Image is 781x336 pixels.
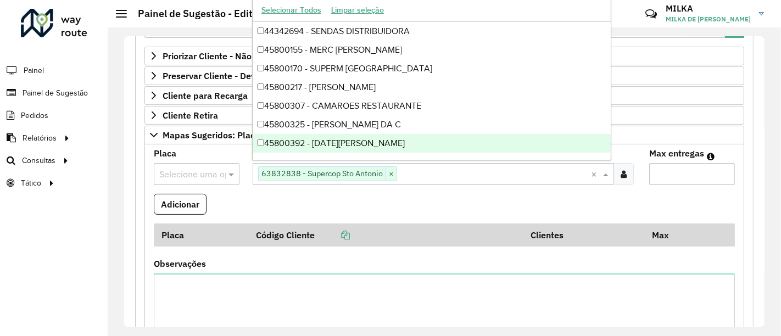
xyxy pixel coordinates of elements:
span: Cliente para Recarga [163,91,248,100]
span: Pedidos [21,110,48,121]
button: Limpar seleção [326,2,389,19]
a: Copiar [315,229,350,240]
span: Preservar Cliente - Devem ficar no buffer, não roteirizar [163,71,386,80]
a: Contato Rápido [639,2,663,26]
span: × [386,167,397,181]
button: Adicionar [154,194,207,215]
span: MILKA DE [PERSON_NAME] [666,14,751,24]
div: 44342694 - SENDAS DISTRIBUIDORA [253,22,611,41]
div: 45800217 - [PERSON_NAME] [253,78,611,97]
span: Relatórios [23,132,57,144]
button: Selecionar Todos [256,2,326,19]
div: 45800325 - [PERSON_NAME] DA C [253,115,611,134]
div: 45800155 - MERC [PERSON_NAME] [253,41,611,59]
a: Mapas Sugeridos: Placa-Cliente [144,126,744,144]
span: Painel de Sugestão [23,87,88,99]
span: Mapas Sugeridos: Placa-Cliente [163,131,292,139]
th: Clientes [523,223,644,247]
label: Max entregas [649,147,704,160]
span: Consultas [22,155,55,166]
label: Placa [154,147,176,160]
th: Placa [154,223,248,247]
th: Código Cliente [248,223,523,247]
div: 45800307 - CAMAROES RESTAURANTE [253,97,611,115]
div: 45800392 - [DATE][PERSON_NAME] [253,134,611,153]
span: 63832838 - Supercop Sto Antonio [259,167,386,180]
div: 45800473 - CLEIDE [PERSON_NAME] [253,153,611,171]
a: Cliente para Recarga [144,86,744,105]
a: Priorizar Cliente - Não podem ficar no buffer [144,47,744,65]
span: Priorizar Cliente - Não podem ficar no buffer [163,52,342,60]
span: Clear all [591,167,600,181]
a: Preservar Cliente - Devem ficar no buffer, não roteirizar [144,66,744,85]
div: 45800170 - SUPERM [GEOGRAPHIC_DATA] [253,59,611,78]
span: Tático [21,177,41,189]
a: Cliente Retira [144,106,744,125]
em: Máximo de clientes que serão colocados na mesma rota com os clientes informados [707,152,715,161]
span: Painel [24,65,44,76]
h3: MILKA [666,3,751,14]
h2: Painel de Sugestão - Editar registro [127,8,300,20]
th: Max [644,223,688,247]
span: Cliente Retira [163,111,218,120]
label: Observações [154,257,206,270]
